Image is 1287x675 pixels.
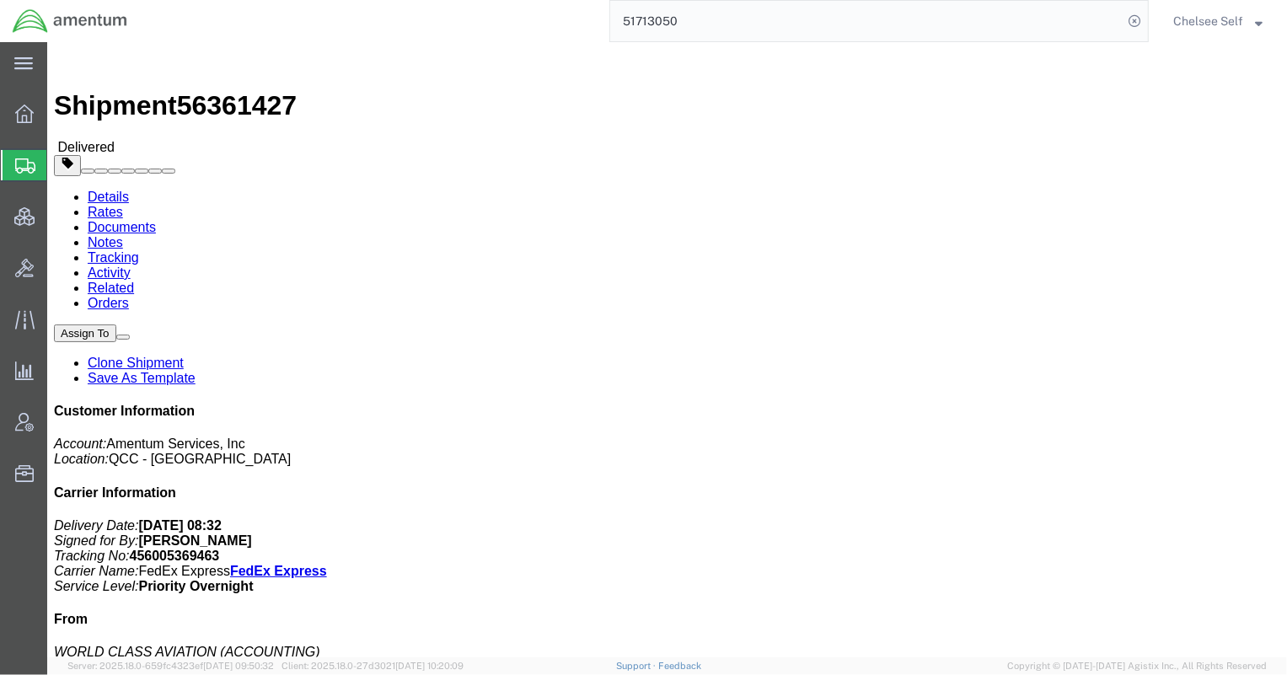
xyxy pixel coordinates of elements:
input: Search for shipment number, reference number [610,1,1123,41]
iframe: FS Legacy Container [47,42,1287,657]
a: Support [616,661,658,671]
span: [DATE] 10:20:09 [395,661,464,671]
img: logo [12,8,128,34]
button: Chelsee Self [1172,11,1263,31]
a: Feedback [658,661,701,671]
span: [DATE] 09:50:32 [203,661,274,671]
span: Copyright © [DATE]-[DATE] Agistix Inc., All Rights Reserved [1007,659,1267,673]
span: Chelsee Self [1173,12,1243,30]
span: Server: 2025.18.0-659fc4323ef [67,661,274,671]
span: Client: 2025.18.0-27d3021 [282,661,464,671]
